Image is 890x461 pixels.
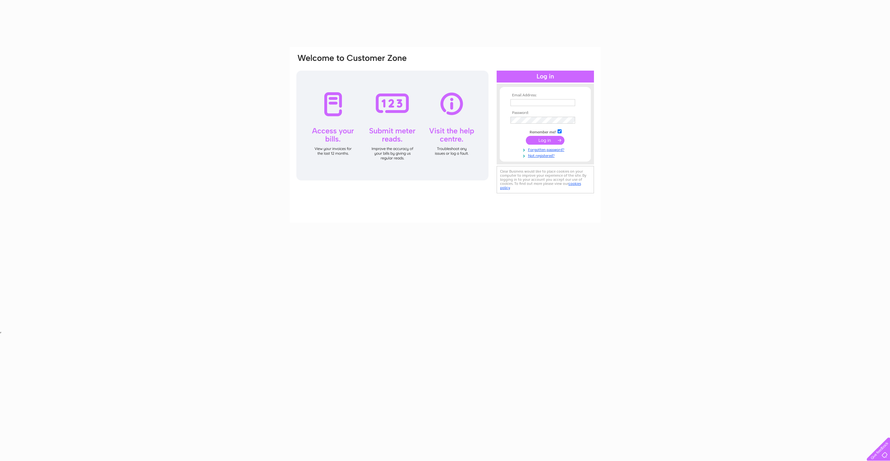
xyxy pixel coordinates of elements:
input: Submit [526,136,564,145]
a: Not registered? [510,152,582,158]
a: cookies policy [500,181,581,190]
th: Email Address: [509,93,582,98]
th: Password: [509,111,582,115]
td: Remember me? [509,128,582,135]
img: npw-badge-icon-locked.svg [559,100,564,105]
div: Clear Business would like to place cookies on your computer to improve your experience of the sit... [497,166,594,193]
a: Forgotten password? [510,146,582,152]
img: npw-badge-icon-locked.svg [559,118,564,123]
